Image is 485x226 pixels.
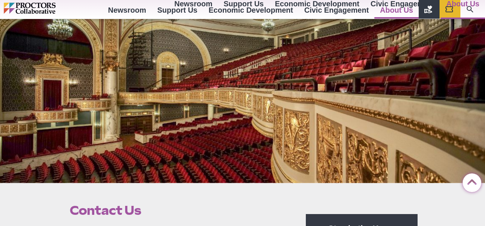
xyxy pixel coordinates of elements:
[4,3,88,14] img: Proctors logo
[70,203,289,217] h1: Contact Us
[463,174,478,189] a: Back to Top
